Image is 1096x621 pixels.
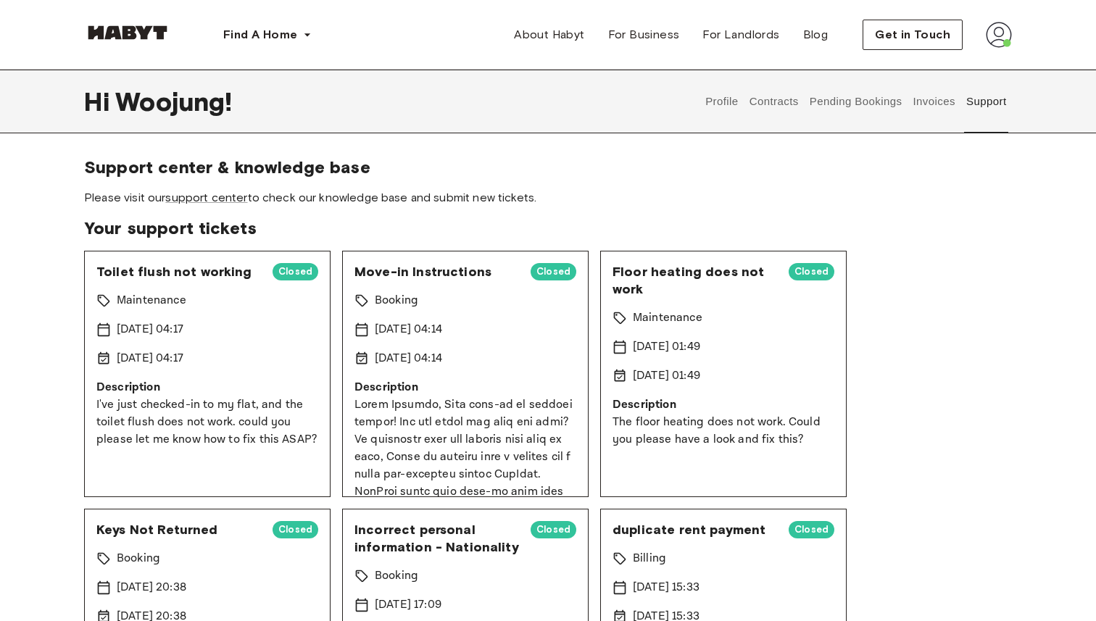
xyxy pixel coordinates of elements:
button: Invoices [911,70,957,133]
span: Blog [803,26,829,43]
p: Booking [117,550,160,567]
p: [DATE] 20:38 [117,579,186,596]
p: Booking [375,292,418,309]
span: Move-in Instructions [354,263,519,280]
p: Maintenance [633,309,702,327]
span: Hi [84,86,115,117]
p: Description [354,379,576,396]
span: For Business [608,26,680,43]
button: Contracts [747,70,800,133]
span: About Habyt [514,26,584,43]
p: Description [613,396,834,414]
p: I've just checked-in to my flat, and the toilet flush does not work. could you please let me know... [96,396,318,449]
a: For Business [597,20,692,49]
a: support center [165,191,247,204]
span: duplicate rent payment [613,521,777,538]
span: Toilet flush not working [96,263,261,280]
span: Closed [531,522,576,537]
span: Support center & knowledge base [84,157,1012,178]
p: [DATE] 15:33 [633,579,699,596]
p: [DATE] 04:14 [375,350,442,367]
p: Description [96,379,318,396]
span: Please visit our to check our knowledge base and submit new tickets. [84,190,1012,206]
p: Booking [375,567,418,585]
span: Get in Touch [875,26,950,43]
img: Habyt [84,25,171,40]
a: For Landlords [691,20,791,49]
span: Floor heating does not work [613,263,777,298]
span: Keys Not Returned [96,521,261,538]
p: [DATE] 01:49 [633,367,700,385]
span: Closed [789,264,834,279]
p: [DATE] 04:17 [117,350,183,367]
p: Billing [633,550,666,567]
span: Your support tickets [84,217,1012,239]
button: Support [964,70,1008,133]
span: Closed [273,264,318,279]
span: Closed [273,522,318,537]
span: Closed [531,264,576,279]
span: Woojung ! [115,86,232,117]
p: Maintenance [117,292,186,309]
span: Closed [789,522,834,537]
div: user profile tabs [700,70,1012,133]
button: Profile [704,70,741,133]
p: [DATE] 17:09 [375,596,441,614]
span: For Landlords [702,26,779,43]
button: Pending Bookings [808,70,904,133]
p: [DATE] 01:49 [633,338,700,356]
a: About Habyt [502,20,596,49]
button: Get in Touch [863,20,963,50]
p: The floor heating does not work. Could you please have a look and fix this? [613,414,834,449]
p: [DATE] 04:17 [117,321,183,338]
span: Find A Home [223,26,297,43]
a: Blog [792,20,840,49]
button: Find A Home [212,20,323,49]
p: [DATE] 04:14 [375,321,442,338]
img: avatar [986,22,1012,48]
span: Incorrect personal information - Nationality [354,521,519,556]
